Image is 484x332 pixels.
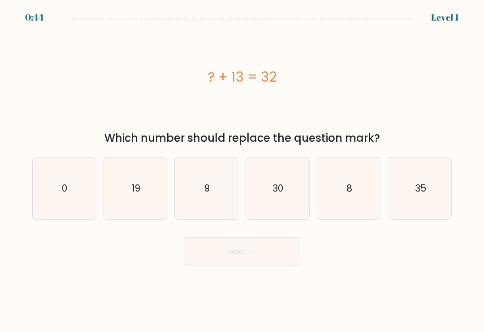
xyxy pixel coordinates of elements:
[204,182,210,195] text: 9
[273,182,284,195] text: 30
[25,11,44,24] div: 0:44
[415,182,426,195] text: 35
[62,182,68,195] text: 0
[32,67,452,87] div: ? + 13 = 32
[431,11,459,24] div: Level 1
[38,130,446,146] div: Which number should replace the question mark?
[132,182,140,195] text: 19
[184,237,300,266] button: Next
[346,182,352,195] text: 8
